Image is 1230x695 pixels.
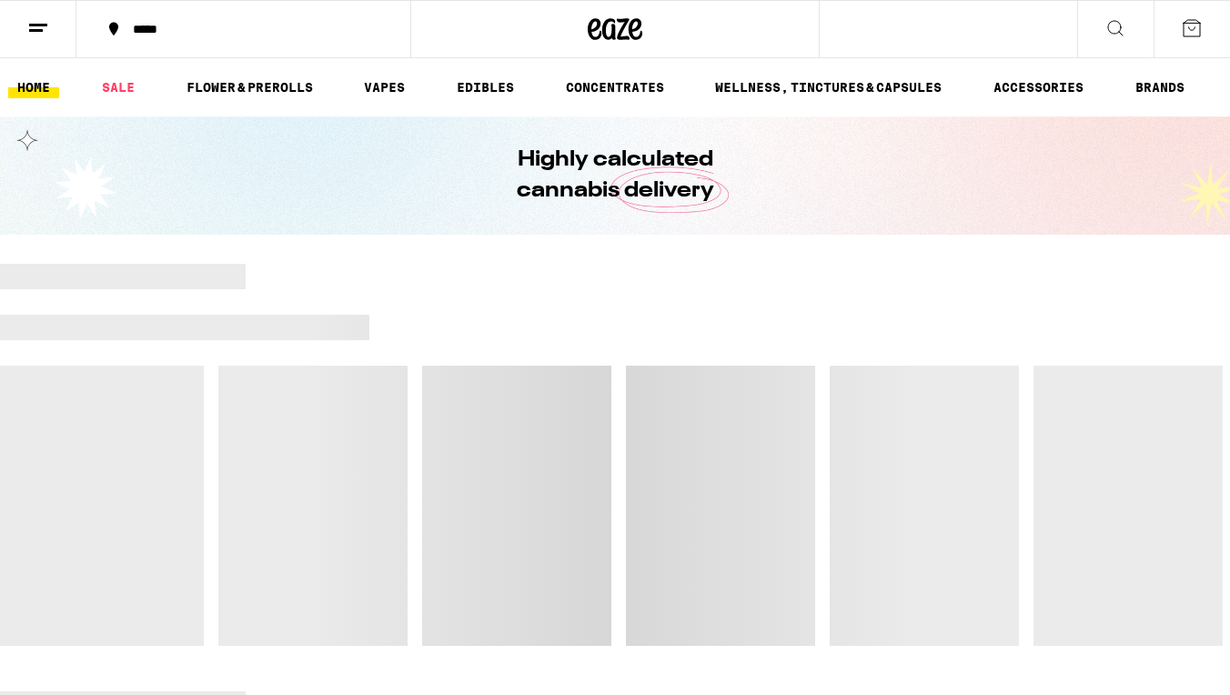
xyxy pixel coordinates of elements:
a: ACCESSORIES [984,76,1093,98]
a: FLOWER & PREROLLS [177,76,322,98]
a: WELLNESS, TINCTURES & CAPSULES [706,76,951,98]
a: VAPES [355,76,414,98]
a: CONCENTRATES [557,76,673,98]
a: BRANDS [1126,76,1194,98]
a: SALE [93,76,144,98]
h1: Highly calculated cannabis delivery [465,145,765,206]
a: EDIBLES [448,76,523,98]
a: HOME [8,76,59,98]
